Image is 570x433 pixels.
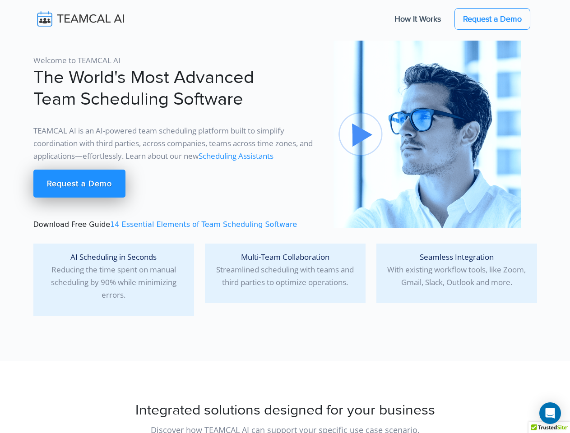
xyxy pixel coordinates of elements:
[199,151,273,161] a: Scheduling Assistants
[110,220,297,229] a: 14 Essential Elements of Team Scheduling Software
[33,170,125,198] a: Request a Demo
[70,252,157,262] span: AI Scheduling in Seconds
[385,9,450,28] a: How It Works
[384,251,530,289] p: With existing workflow tools, like Zoom, Gmail, Slack, Outlook and more.
[41,251,187,301] p: Reducing the time spent on manual scheduling by 90% while minimizing errors.
[454,8,530,30] a: Request a Demo
[420,252,494,262] span: Seamless Integration
[539,402,561,424] div: Open Intercom Messenger
[241,252,329,262] span: Multi-Team Collaboration
[28,41,328,230] div: Download Free Guide
[33,54,323,67] p: Welcome to TEAMCAL AI
[212,251,358,289] p: Streamlined scheduling with teams and third parties to optimize operations.
[33,402,537,419] h2: Integrated solutions designed for your business
[334,41,521,228] img: pic
[33,67,323,110] h1: The World's Most Advanced Team Scheduling Software
[33,124,323,162] p: TEAMCAL AI is an AI-powered team scheduling platform built to simplify coordination with third pa...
